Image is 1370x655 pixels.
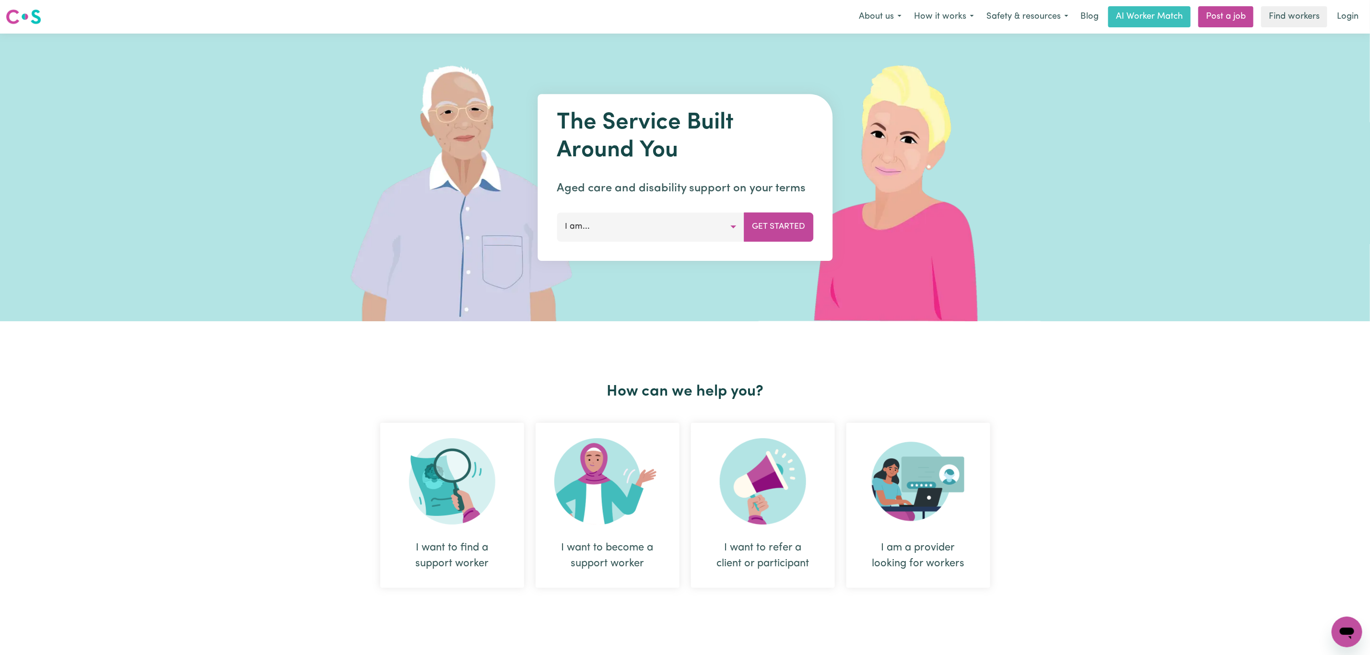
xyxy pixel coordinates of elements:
[869,540,967,572] div: I am a provider looking for workers
[557,180,813,197] p: Aged care and disability support on your terms
[554,438,661,525] img: Become Worker
[853,7,908,27] button: About us
[403,540,501,572] div: I want to find a support worker
[6,6,41,28] a: Careseekers logo
[6,8,41,25] img: Careseekers logo
[744,212,813,241] button: Get Started
[559,540,656,572] div: I want to become a support worker
[1198,6,1253,27] a: Post a job
[1075,6,1104,27] a: Blog
[980,7,1075,27] button: Safety & resources
[846,423,990,588] div: I am a provider looking for workers
[557,212,744,241] button: I am...
[1261,6,1327,27] a: Find workers
[908,7,980,27] button: How it works
[536,423,679,588] div: I want to become a support worker
[872,438,965,525] img: Provider
[1108,6,1191,27] a: AI Worker Match
[691,423,835,588] div: I want to refer a client or participant
[1331,6,1364,27] a: Login
[714,540,812,572] div: I want to refer a client or participant
[409,438,495,525] img: Search
[375,383,996,401] h2: How can we help you?
[720,438,806,525] img: Refer
[380,423,524,588] div: I want to find a support worker
[1332,617,1362,647] iframe: Button to launch messaging window, conversation in progress
[557,109,813,164] h1: The Service Built Around You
